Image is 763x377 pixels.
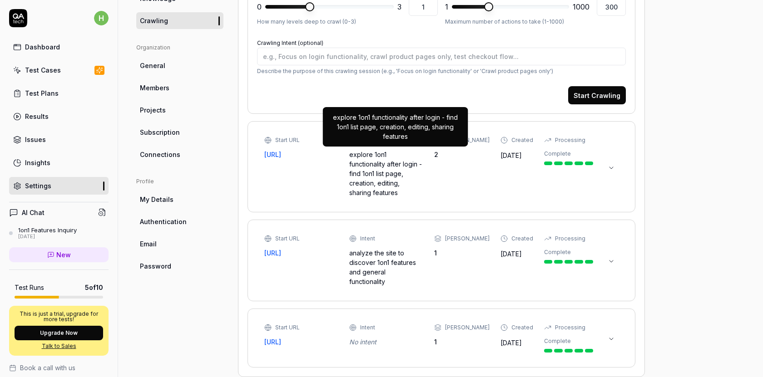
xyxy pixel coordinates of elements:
[9,108,109,125] a: Results
[434,150,490,159] div: 2
[18,234,77,240] div: [DATE]
[544,150,571,158] div: Complete
[500,339,522,347] time: [DATE]
[140,195,173,204] span: My Details
[511,235,533,243] div: Created
[257,67,626,75] p: Describe the purpose of this crawling session (e.g., 'Focus on login functionality' or 'Crawl pro...
[257,18,438,26] p: How many levels deep to crawl (0-3)
[555,235,585,243] div: Processing
[136,124,223,141] a: Subscription
[544,248,571,256] div: Complete
[136,177,223,186] div: Profile
[136,57,223,74] a: General
[257,39,323,46] label: Crawling Intent (optional)
[136,79,223,96] a: Members
[140,127,180,137] span: Subscription
[25,65,61,75] div: Test Cases
[136,258,223,274] a: Password
[397,1,401,12] span: 3
[140,61,165,70] span: General
[140,83,169,93] span: Members
[434,337,490,347] div: 1
[360,323,375,332] div: Intent
[445,323,490,332] div: [PERSON_NAME]
[18,226,77,234] div: 1on1 Features Inquiry
[555,136,585,144] div: Processing
[349,248,423,286] div: analyze the site to discover 1on1 features and general functionality
[25,88,59,98] div: Test Plans
[94,11,109,25] span: h
[573,1,590,12] span: 1000
[25,42,60,52] div: Dashboard
[25,135,46,144] div: Issues
[349,150,423,197] div: explore 1on1 functionality after login - find 1on1 list page, creation, editing, sharing features
[136,235,223,252] a: Email
[275,136,300,144] div: Start URL
[140,16,168,25] span: Crawling
[15,311,103,322] p: This is just a trial, upgrade for more tests!
[257,1,262,12] span: 0
[136,146,223,163] a: Connections
[136,102,223,118] a: Projects
[511,323,533,332] div: Created
[445,1,448,12] span: 1
[9,226,109,240] a: 1on1 Features Inquiry[DATE]
[140,261,171,271] span: Password
[9,131,109,148] a: Issues
[25,158,50,167] div: Insights
[25,181,51,191] div: Settings
[275,235,300,243] div: Start URL
[445,18,626,26] p: Maximum number of actions to take (1-1000)
[500,152,522,159] time: [DATE]
[136,44,223,52] div: Organization
[9,84,109,102] a: Test Plans
[15,326,103,340] button: Upgrade Now
[9,177,109,195] a: Settings
[264,337,338,347] a: [URL]
[15,342,103,350] a: Talk to Sales
[94,9,109,27] button: h
[15,284,44,292] h5: Test Runs
[434,248,490,258] div: 1
[136,191,223,208] a: My Details
[328,113,463,141] div: explore 1on1 functionality after login - find 1on1 list page, creation, editing, sharing features
[264,150,338,159] a: [URL]
[20,363,75,372] span: Book a call with us
[9,363,109,372] a: Book a call with us
[500,250,522,258] time: [DATE]
[56,250,71,259] span: New
[555,323,585,332] div: Processing
[9,154,109,171] a: Insights
[140,105,166,115] span: Projects
[136,213,223,230] a: Authentication
[140,150,180,159] span: Connections
[445,235,490,243] div: [PERSON_NAME]
[264,248,338,258] a: [URL]
[85,283,103,292] span: 5 of 10
[360,235,375,243] div: Intent
[9,61,109,79] a: Test Cases
[511,136,533,144] div: Created
[25,112,49,121] div: Results
[349,337,423,347] div: No intent
[9,38,109,56] a: Dashboard
[136,12,223,29] a: Crawling
[544,337,571,345] div: Complete
[140,217,187,226] span: Authentication
[9,247,109,262] a: New
[140,239,157,249] span: Email
[568,86,626,104] button: Start Crawling
[22,208,45,217] h4: AI Chat
[275,323,300,332] div: Start URL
